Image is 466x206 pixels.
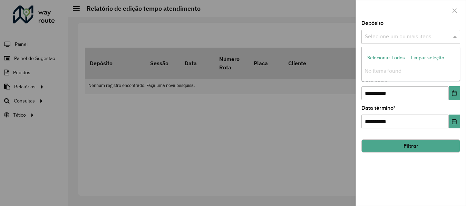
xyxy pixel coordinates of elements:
ng-dropdown-panel: Options list [361,47,460,81]
button: Choose Date [449,86,460,100]
button: Selecionar Todos [364,52,408,63]
label: Depósito [361,19,384,27]
label: Data término [361,104,396,112]
button: Choose Date [449,115,460,128]
button: Limpar seleção [408,52,447,63]
button: Filtrar [361,139,460,153]
div: No items found [362,65,460,77]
